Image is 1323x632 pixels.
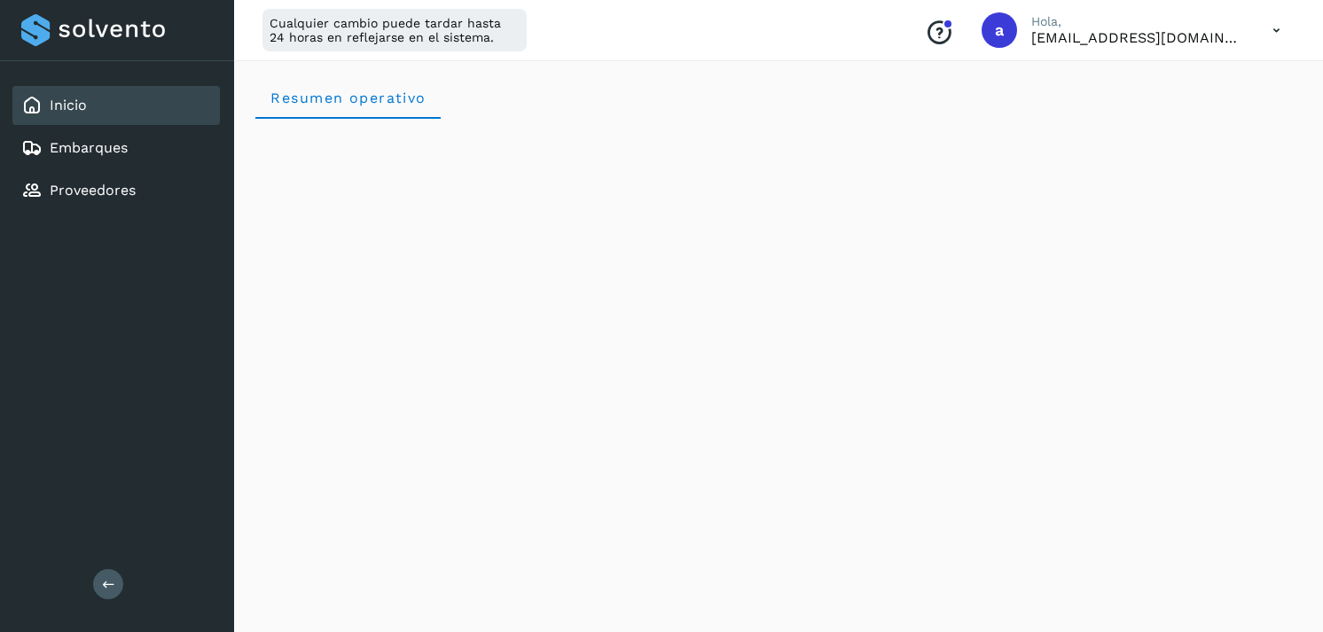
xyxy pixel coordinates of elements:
p: alejperez@niagarawater.com [1031,29,1244,46]
a: Inicio [50,97,87,113]
a: Embarques [50,139,128,156]
div: Proveedores [12,171,220,210]
div: Embarques [12,129,220,168]
div: Inicio [12,86,220,125]
span: Resumen operativo [270,90,427,106]
a: Proveedores [50,182,136,199]
div: Cualquier cambio puede tardar hasta 24 horas en reflejarse en el sistema. [262,9,527,51]
p: Hola, [1031,14,1244,29]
